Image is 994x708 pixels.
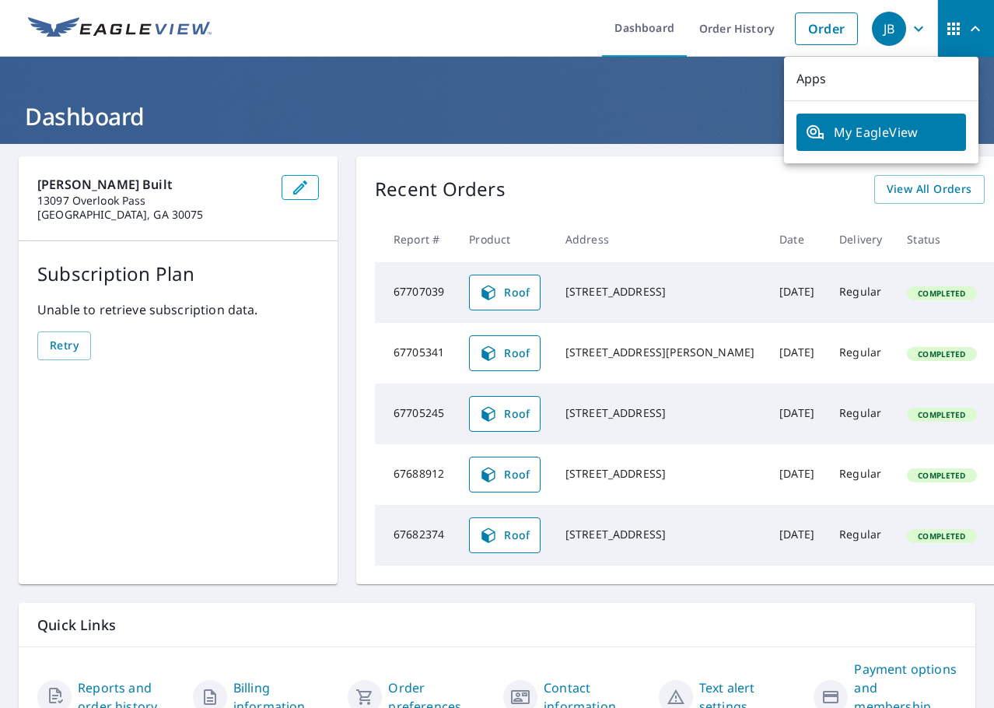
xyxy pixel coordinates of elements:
[479,465,530,484] span: Roof
[908,288,975,299] span: Completed
[553,216,767,262] th: Address
[565,284,754,300] div: [STREET_ADDRESS]
[806,123,957,142] span: My EagleView
[827,323,894,384] td: Regular
[37,615,957,635] p: Quick Links
[375,323,457,384] td: 67705341
[767,323,827,384] td: [DATE]
[37,331,91,360] button: Retry
[908,409,975,420] span: Completed
[479,526,530,545] span: Roof
[19,100,975,132] h1: Dashboard
[375,384,457,444] td: 67705245
[28,17,212,40] img: EV Logo
[375,505,457,566] td: 67682374
[565,466,754,482] div: [STREET_ADDRESS]
[469,335,541,371] a: Roof
[565,405,754,421] div: [STREET_ADDRESS]
[767,216,827,262] th: Date
[50,336,79,356] span: Retry
[894,216,989,262] th: Status
[767,444,827,505] td: [DATE]
[375,444,457,505] td: 67688912
[469,457,541,492] a: Roof
[37,260,319,288] p: Subscription Plan
[457,216,553,262] th: Product
[908,531,975,542] span: Completed
[767,262,827,323] td: [DATE]
[479,405,530,423] span: Roof
[827,216,894,262] th: Delivery
[784,57,978,101] p: Apps
[874,175,985,204] a: View All Orders
[827,505,894,566] td: Regular
[767,384,827,444] td: [DATE]
[827,262,894,323] td: Regular
[796,114,966,151] a: My EagleView
[37,175,269,194] p: [PERSON_NAME] Built
[908,349,975,359] span: Completed
[375,175,506,204] p: Recent Orders
[469,275,541,310] a: Roof
[767,505,827,566] td: [DATE]
[908,470,975,481] span: Completed
[565,345,754,360] div: [STREET_ADDRESS][PERSON_NAME]
[827,384,894,444] td: Regular
[37,194,269,208] p: 13097 Overlook Pass
[479,283,530,302] span: Roof
[37,208,269,222] p: [GEOGRAPHIC_DATA], GA 30075
[37,300,319,319] p: Unable to retrieve subscription data.
[872,12,906,46] div: JB
[375,262,457,323] td: 67707039
[469,396,541,432] a: Roof
[565,527,754,542] div: [STREET_ADDRESS]
[795,12,858,45] a: Order
[469,517,541,553] a: Roof
[887,180,972,199] span: View All Orders
[479,344,530,363] span: Roof
[827,444,894,505] td: Regular
[375,216,457,262] th: Report #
